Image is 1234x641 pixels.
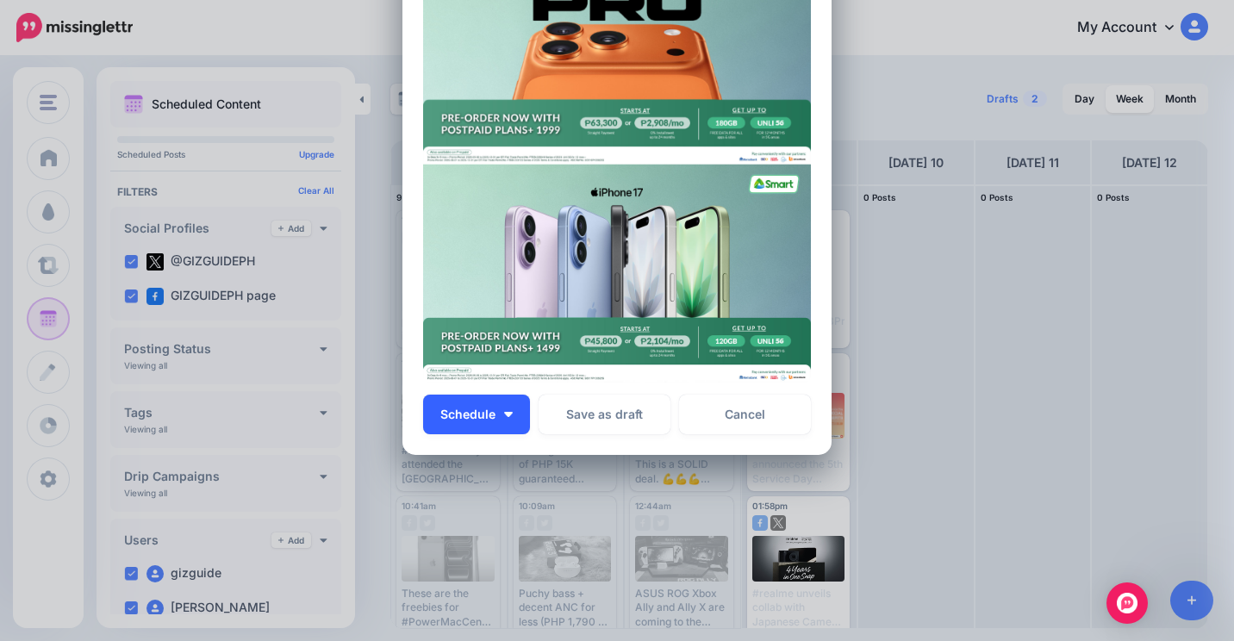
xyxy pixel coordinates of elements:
[1106,582,1148,624] div: Open Intercom Messenger
[504,412,513,417] img: arrow-down-white.png
[423,395,530,434] button: Schedule
[679,395,811,434] a: Cancel
[539,395,670,434] button: Save as draft
[440,408,495,420] span: Schedule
